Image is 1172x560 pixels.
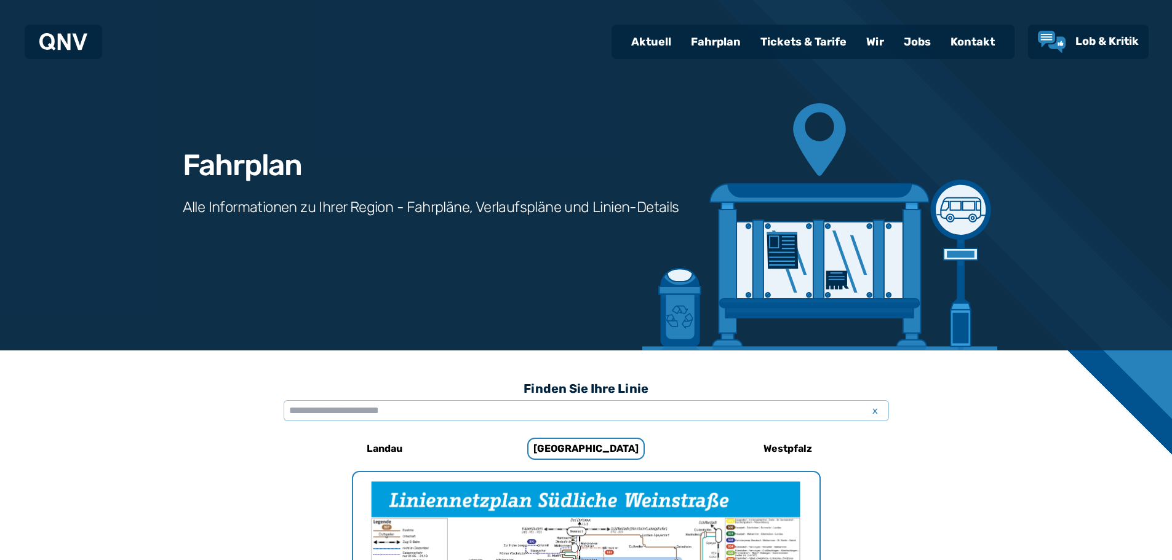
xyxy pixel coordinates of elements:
[706,434,870,463] a: Westpfalz
[759,439,817,459] h6: Westpfalz
[504,434,668,463] a: [GEOGRAPHIC_DATA]
[894,26,941,58] a: Jobs
[856,26,894,58] a: Wir
[284,375,889,402] h3: Finden Sie Ihre Linie
[303,434,466,463] a: Landau
[39,33,87,50] img: QNV Logo
[527,438,645,460] h6: [GEOGRAPHIC_DATA]
[867,403,884,418] span: x
[183,197,679,217] h3: Alle Informationen zu Ihrer Region - Fahrpläne, Verlaufspläne und Linien-Details
[941,26,1005,58] a: Kontakt
[751,26,856,58] a: Tickets & Tarife
[183,151,302,180] h1: Fahrplan
[621,26,681,58] a: Aktuell
[362,439,407,459] h6: Landau
[681,26,751,58] a: Fahrplan
[1075,34,1139,48] span: Lob & Kritik
[39,30,87,54] a: QNV Logo
[1038,31,1139,53] a: Lob & Kritik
